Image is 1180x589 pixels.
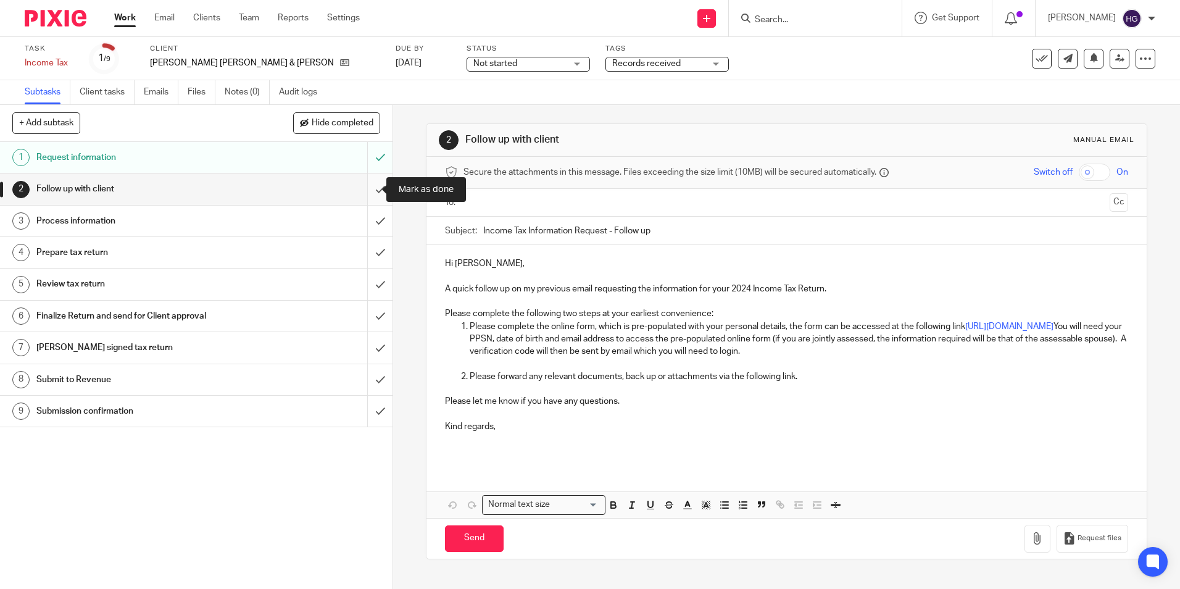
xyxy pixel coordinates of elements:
label: Task [25,44,74,54]
a: Email [154,12,175,24]
h1: Review tax return [36,275,249,293]
small: /9 [104,56,110,62]
div: 4 [12,244,30,261]
span: Get Support [932,14,979,22]
h1: Process information [36,212,249,230]
p: Please forward any relevant documents, back up or attachments via the following link. [470,370,1128,383]
img: Pixie [25,10,86,27]
span: Hide completed [312,119,373,128]
label: Subject: [445,225,477,237]
span: Request files [1078,533,1121,543]
p: Kind regards, [445,407,1128,433]
div: 2 [12,181,30,198]
p: Please complete the following two steps at your earliest convenience: [445,295,1128,320]
span: Switch off [1034,166,1073,178]
span: Secure the attachments in this message. Files exceeding the size limit (10MB) will be secured aut... [463,166,876,178]
span: [DATE] [396,59,422,67]
div: 8 [12,371,30,388]
label: Tags [605,44,729,54]
button: Cc [1110,193,1128,212]
span: On [1116,166,1128,178]
h1: Request information [36,148,249,167]
div: 5 [12,276,30,293]
p: Hi [PERSON_NAME], [445,257,1128,270]
label: Client [150,44,380,54]
button: Hide completed [293,112,380,133]
a: Audit logs [279,80,326,104]
p: [PERSON_NAME] [PERSON_NAME] & [PERSON_NAME] [150,57,334,69]
div: 2 [439,130,459,150]
button: Request files [1057,525,1128,553]
h1: Follow up with client [36,180,249,198]
div: 9 [12,403,30,420]
input: Search [754,15,865,26]
a: Team [239,12,259,24]
input: Send [445,525,504,552]
div: Search for option [482,495,605,514]
input: Search for option [554,498,598,511]
h1: Prepare tax return [36,243,249,262]
label: To: [445,196,459,209]
label: Due by [396,44,451,54]
span: Records received [612,59,681,68]
a: Settings [327,12,360,24]
div: 6 [12,307,30,325]
div: 1 [98,51,110,65]
h1: Follow up with client [465,133,813,146]
label: Status [467,44,590,54]
span: Normal text size [485,498,552,511]
div: Manual email [1073,135,1134,145]
a: Files [188,80,215,104]
a: Subtasks [25,80,70,104]
h1: [PERSON_NAME] signed tax return [36,338,249,357]
span: Not started [473,59,517,68]
div: 3 [12,212,30,230]
button: + Add subtask [12,112,80,133]
p: Please let me know if you have any questions. [445,383,1128,408]
p: A quick follow up on my previous email requesting the information for your 2024 Income Tax Return. [445,283,1128,295]
img: svg%3E [1122,9,1142,28]
a: Clients [193,12,220,24]
p: Please complete the online form, which is pre-populated with your personal details, the form can ... [470,320,1128,358]
h1: Submission confirmation [36,402,249,420]
a: Client tasks [80,80,135,104]
div: 7 [12,339,30,356]
a: Notes (0) [225,80,270,104]
div: Income Tax [25,57,74,69]
a: [URL][DOMAIN_NAME] [965,322,1053,331]
p: [PERSON_NAME] [1048,12,1116,24]
a: Reports [278,12,309,24]
h1: Finalize Return and send for Client approval [36,307,249,325]
div: 1 [12,149,30,166]
a: Work [114,12,136,24]
a: Emails [144,80,178,104]
h1: Submit to Revenue [36,370,249,389]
